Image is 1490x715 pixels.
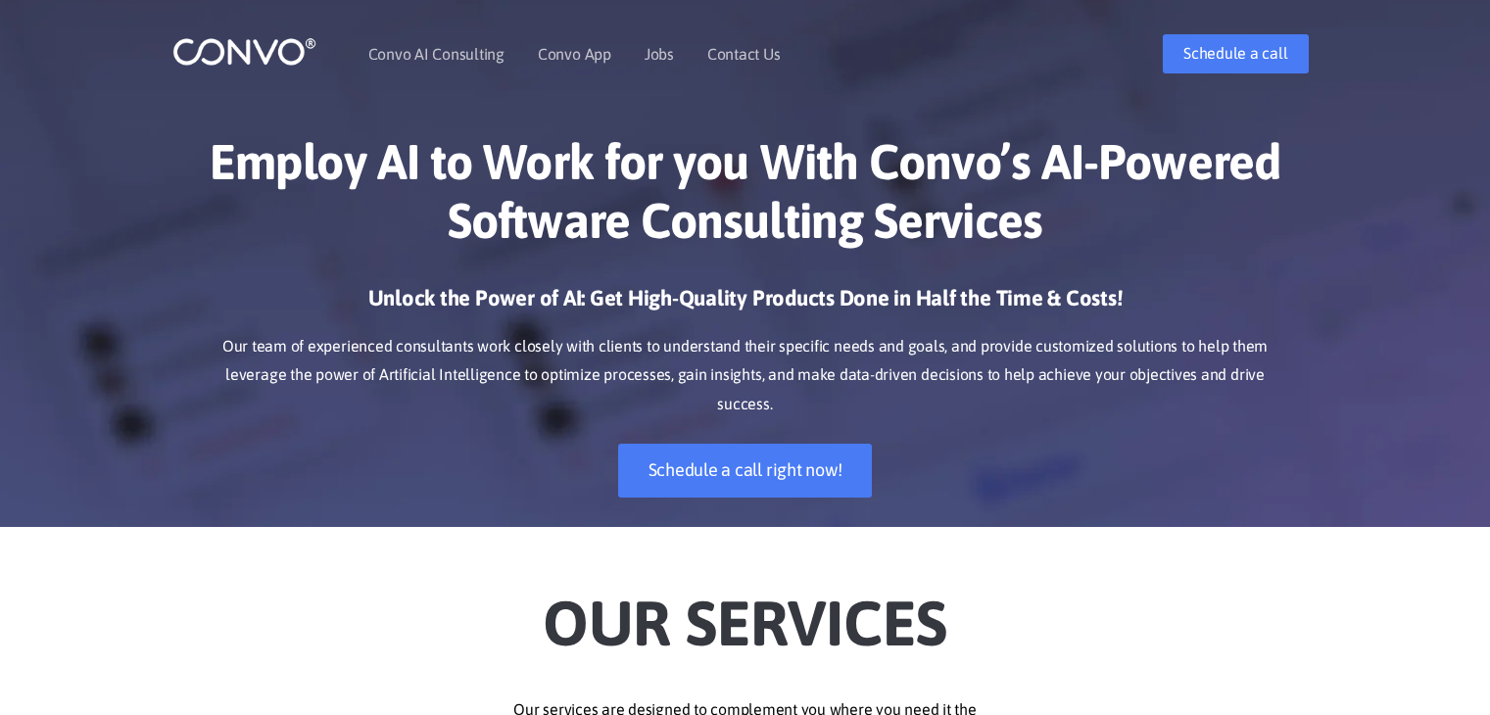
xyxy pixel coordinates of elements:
[368,46,505,62] a: Convo AI Consulting
[707,46,781,62] a: Contact Us
[172,36,316,67] img: logo_1.png
[202,556,1289,666] h2: Our Services
[538,46,611,62] a: Convo App
[202,332,1289,420] p: Our team of experienced consultants work closely with clients to understand their specific needs ...
[645,46,674,62] a: Jobs
[202,132,1289,264] h1: Employ AI to Work for you With Convo’s AI-Powered Software Consulting Services
[618,444,873,498] a: Schedule a call right now!
[202,284,1289,327] h3: Unlock the Power of AI: Get High-Quality Products Done in Half the Time & Costs!
[1163,34,1308,73] a: Schedule a call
